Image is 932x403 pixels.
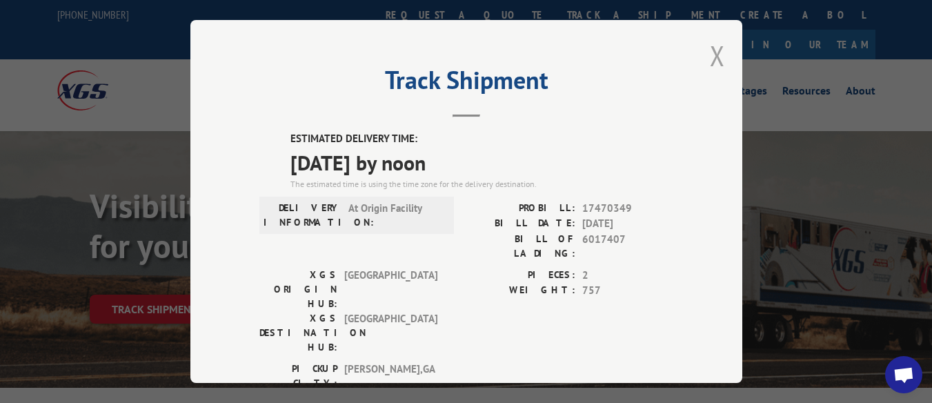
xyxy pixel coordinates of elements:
span: [GEOGRAPHIC_DATA] [344,311,437,355]
label: DELIVERY INFORMATION: [264,201,341,230]
span: At Origin Facility [348,201,442,230]
span: [DATE] by noon [290,147,673,178]
label: PIECES: [466,268,575,284]
label: ESTIMATED DELIVERY TIME: [290,131,673,147]
label: BILL DATE: [466,216,575,232]
a: Open chat [885,356,922,393]
label: XGS DESTINATION HUB: [259,311,337,355]
div: The estimated time is using the time zone for the delivery destination. [290,178,673,190]
span: 6017407 [582,232,673,261]
label: BILL OF LADING: [466,232,575,261]
span: 757 [582,283,673,299]
span: [GEOGRAPHIC_DATA] [344,268,437,311]
label: XGS ORIGIN HUB: [259,268,337,311]
button: Close modal [710,37,725,74]
label: PICKUP CITY: [259,362,337,391]
span: [DATE] [582,216,673,232]
label: WEIGHT: [466,283,575,299]
span: 17470349 [582,201,673,217]
span: 2 [582,268,673,284]
label: PROBILL: [466,201,575,217]
span: [PERSON_NAME] , GA [344,362,437,391]
h2: Track Shipment [259,70,673,97]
